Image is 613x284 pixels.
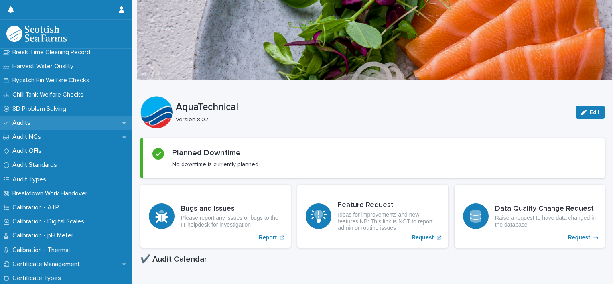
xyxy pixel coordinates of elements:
p: Harvest Water Quality [9,63,80,70]
p: Please report any issues or bugs to the IT helpdesk for investigation [181,215,282,228]
p: Bycatch Bin Welfare Checks [9,77,96,84]
p: Audit OFIs [9,147,48,155]
span: Edit [590,110,600,115]
h3: Data Quality Change Request [495,205,597,213]
p: Breakdown Work Handover [9,190,94,197]
p: Audit NCs [9,133,47,141]
p: 8D Problem Solving [9,105,73,113]
h1: ✔️ Audit Calendar [140,254,605,264]
p: Ideas for improvements and new features NB: This link is NOT to report admin or routine issues [338,211,439,231]
button: Edit [576,106,605,119]
h3: Feature Request [338,201,439,210]
p: Audit Types [9,176,53,183]
a: Request [455,185,605,248]
p: Version 8.02 [176,116,566,123]
p: Certificate Types [9,274,67,282]
p: Request [568,234,590,241]
img: mMrefqRFQpe26GRNOUkG [6,26,67,42]
p: No downtime is currently planned [172,161,258,168]
p: Calibration - Thermal [9,246,76,254]
p: Report [259,234,277,241]
p: Calibration - pH Meter [9,232,80,239]
a: Request [297,185,448,248]
p: Audits [9,119,37,127]
p: Chill Tank Welfare Checks [9,91,90,99]
p: Certificate Management [9,260,86,268]
a: Report [140,185,291,248]
p: Calibration - Digital Scales [9,218,91,225]
h2: Planned Downtime [172,148,241,158]
h3: Bugs and Issues [181,205,282,213]
p: Raise a request to have data changed in the database [495,215,597,228]
p: Calibration - ATP [9,204,65,211]
p: Audit Standards [9,161,63,169]
p: AquaTechnical [176,101,569,113]
p: Break Time Cleaning Record [9,49,97,56]
p: Request [412,234,434,241]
